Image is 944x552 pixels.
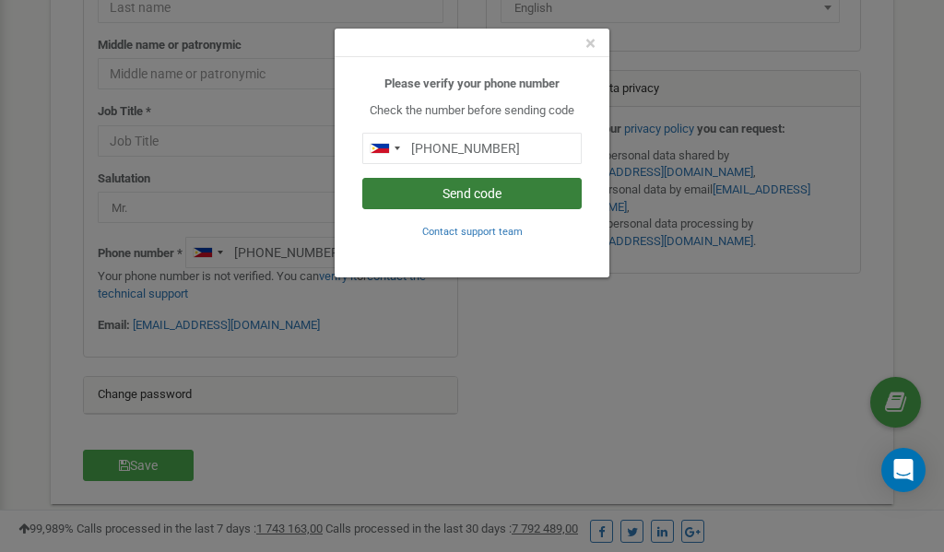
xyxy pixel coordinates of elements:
[585,32,596,54] span: ×
[384,76,560,90] b: Please verify your phone number
[362,178,582,209] button: Send code
[363,134,406,163] div: Telephone country code
[585,34,596,53] button: Close
[881,448,926,492] div: Open Intercom Messenger
[422,226,523,238] small: Contact support team
[362,102,582,120] p: Check the number before sending code
[422,224,523,238] a: Contact support team
[362,133,582,164] input: 0905 123 4567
